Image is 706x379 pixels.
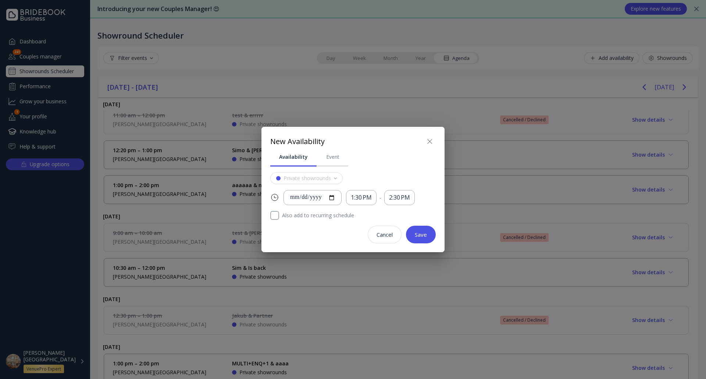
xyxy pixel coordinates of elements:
[284,175,331,181] div: Private showrounds
[368,226,402,243] button: Cancel
[270,147,317,167] a: Availability
[377,232,393,237] div: Cancel
[270,136,325,147] div: New Availability
[270,172,343,184] button: Private showrounds
[351,193,372,202] div: 1:30 PM
[415,232,427,237] div: Save
[279,153,308,161] div: Availability
[379,194,381,201] div: -
[406,226,436,243] button: Save
[326,153,339,161] div: Event
[317,147,348,167] a: Event
[389,193,410,202] div: 2:30 PM
[279,211,436,220] label: Also add to recurring schedule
